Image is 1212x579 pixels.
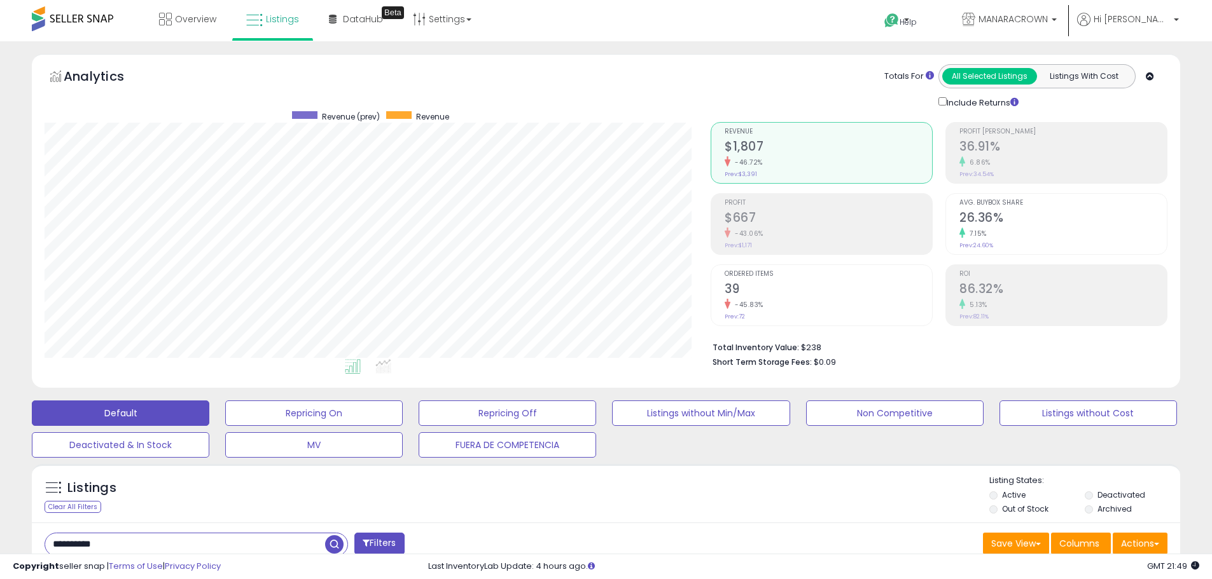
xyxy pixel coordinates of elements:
[730,300,763,310] small: -45.83%
[1097,489,1145,500] label: Deactivated
[965,300,987,310] small: 5.13%
[428,561,1199,573] div: Last InventoryLab Update: 4 hours ago.
[322,111,380,122] span: Revenue (prev)
[959,139,1167,156] h2: 36.91%
[109,560,163,572] a: Terms of Use
[165,560,221,572] a: Privacy Policy
[942,68,1037,85] button: All Selected Listings
[874,3,942,41] a: Help
[959,282,1167,299] h2: 86.32%
[725,200,932,207] span: Profit
[32,400,209,426] button: Default
[419,432,596,458] button: FUERA DE COMPETENCIA
[45,501,101,513] div: Clear All Filters
[713,339,1158,354] li: $238
[225,400,403,426] button: Repricing On
[983,533,1049,554] button: Save View
[713,342,799,353] b: Total Inventory Value:
[1094,13,1170,25] span: Hi [PERSON_NAME]
[730,229,763,238] small: -43.06%
[225,432,403,458] button: MV
[1097,503,1132,514] label: Archived
[419,400,596,426] button: Repricing Off
[959,170,994,178] small: Prev: 34.54%
[1002,489,1026,500] label: Active
[900,17,917,27] span: Help
[64,67,149,88] h5: Analytics
[959,200,1167,207] span: Avg. Buybox Share
[1002,503,1048,514] label: Out of Stock
[1113,533,1167,554] button: Actions
[612,400,790,426] button: Listings without Min/Max
[725,313,745,320] small: Prev: 72
[713,357,812,367] b: Short Term Storage Fees:
[929,95,1034,109] div: Include Returns
[725,271,932,278] span: Ordered Items
[725,210,932,228] h2: $667
[725,139,932,156] h2: $1,807
[1147,560,1199,572] span: 2025-10-13 21:49 GMT
[1051,533,1111,554] button: Columns
[1036,68,1131,85] button: Listings With Cost
[806,400,984,426] button: Non Competitive
[382,6,404,19] div: Tooltip anchor
[814,356,836,368] span: $0.09
[1000,400,1177,426] button: Listings without Cost
[725,170,757,178] small: Prev: $3,391
[884,71,934,83] div: Totals For
[343,13,383,25] span: DataHub
[13,560,59,572] strong: Copyright
[959,128,1167,135] span: Profit [PERSON_NAME]
[725,282,932,299] h2: 39
[884,13,900,29] i: Get Help
[730,158,763,167] small: -46.72%
[959,210,1167,228] h2: 26.36%
[13,561,221,573] div: seller snap | |
[965,158,991,167] small: 6.86%
[354,533,404,555] button: Filters
[416,111,449,122] span: Revenue
[32,432,209,458] button: Deactivated & In Stock
[725,128,932,135] span: Revenue
[989,475,1180,487] p: Listing States:
[979,13,1048,25] span: MANARACROWN
[67,479,116,497] h5: Listings
[959,313,989,320] small: Prev: 82.11%
[1077,13,1179,41] a: Hi [PERSON_NAME]
[1059,537,1099,550] span: Columns
[725,242,752,249] small: Prev: $1,171
[175,13,216,25] span: Overview
[266,13,299,25] span: Listings
[959,242,993,249] small: Prev: 24.60%
[965,229,987,238] small: 7.15%
[959,271,1167,278] span: ROI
